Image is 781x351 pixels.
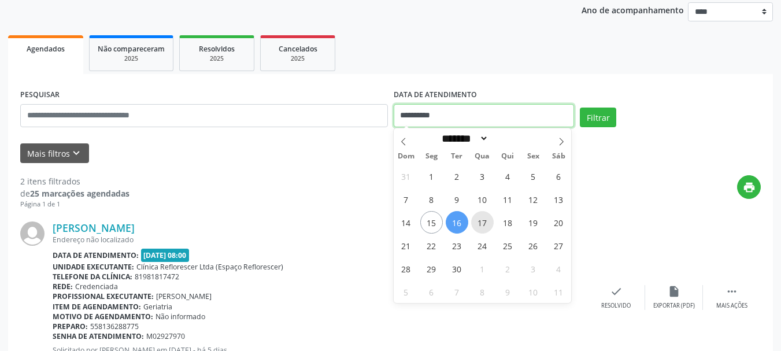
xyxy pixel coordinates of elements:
[580,108,616,127] button: Filtrar
[279,44,317,54] span: Cancelados
[471,188,494,210] span: Setembro 10, 2025
[471,165,494,187] span: Setembro 3, 2025
[20,86,60,104] label: PESQUISAR
[30,188,129,199] strong: 25 marcações agendadas
[146,331,185,341] span: M02927970
[394,153,419,160] span: Dom
[446,211,468,234] span: Setembro 16, 2025
[497,257,519,280] span: Outubro 2, 2025
[143,302,172,312] span: Geriatria
[20,175,129,187] div: 2 itens filtrados
[53,291,154,301] b: Profissional executante:
[90,322,139,331] span: 558136288775
[446,257,468,280] span: Setembro 30, 2025
[53,221,135,234] a: [PERSON_NAME]
[446,188,468,210] span: Setembro 9, 2025
[488,132,527,145] input: Year
[135,272,179,282] span: 81981817472
[395,234,417,257] span: Setembro 21, 2025
[716,302,747,310] div: Mais ações
[20,187,129,199] div: de
[522,211,545,234] span: Setembro 19, 2025
[20,199,129,209] div: Página 1 de 1
[53,282,73,291] b: Rede:
[469,153,495,160] span: Qua
[522,257,545,280] span: Outubro 3, 2025
[547,234,570,257] span: Setembro 27, 2025
[438,132,489,145] select: Month
[98,54,165,63] div: 2025
[522,234,545,257] span: Setembro 26, 2025
[471,280,494,303] span: Outubro 8, 2025
[726,285,738,298] i: 
[522,165,545,187] span: Setembro 5, 2025
[395,188,417,210] span: Setembro 7, 2025
[98,44,165,54] span: Não compareceram
[497,188,519,210] span: Setembro 11, 2025
[546,153,571,160] span: Sáb
[199,44,235,54] span: Resolvidos
[653,302,695,310] div: Exportar (PDF)
[737,175,761,199] button: print
[547,211,570,234] span: Setembro 20, 2025
[497,165,519,187] span: Setembro 4, 2025
[420,165,443,187] span: Setembro 1, 2025
[420,257,443,280] span: Setembro 29, 2025
[75,282,118,291] span: Credenciada
[582,2,684,17] p: Ano de acompanhamento
[444,153,469,160] span: Ter
[446,165,468,187] span: Setembro 2, 2025
[419,153,444,160] span: Seg
[53,262,134,272] b: Unidade executante:
[547,257,570,280] span: Outubro 4, 2025
[547,280,570,303] span: Outubro 11, 2025
[547,188,570,210] span: Setembro 13, 2025
[446,234,468,257] span: Setembro 23, 2025
[420,211,443,234] span: Setembro 15, 2025
[668,285,680,298] i: insert_drive_file
[269,54,327,63] div: 2025
[610,285,623,298] i: check
[522,188,545,210] span: Setembro 12, 2025
[471,211,494,234] span: Setembro 17, 2025
[420,280,443,303] span: Outubro 6, 2025
[497,234,519,257] span: Setembro 25, 2025
[520,153,546,160] span: Sex
[188,54,246,63] div: 2025
[395,280,417,303] span: Outubro 5, 2025
[522,280,545,303] span: Outubro 10, 2025
[53,250,139,260] b: Data de atendimento:
[156,312,205,322] span: Não informado
[394,86,477,104] label: DATA DE ATENDIMENTO
[395,165,417,187] span: Agosto 31, 2025
[20,143,89,164] button: Mais filtroskeyboard_arrow_down
[420,188,443,210] span: Setembro 8, 2025
[471,257,494,280] span: Outubro 1, 2025
[136,262,283,272] span: Clínica Reflorescer Ltda (Espaço Reflorescer)
[141,249,190,262] span: [DATE] 08:00
[53,235,587,245] div: Endereço não localizado
[497,211,519,234] span: Setembro 18, 2025
[743,181,756,194] i: print
[53,302,141,312] b: Item de agendamento:
[156,291,212,301] span: [PERSON_NAME]
[471,234,494,257] span: Setembro 24, 2025
[20,221,45,246] img: img
[601,302,631,310] div: Resolvido
[53,272,132,282] b: Telefone da clínica:
[497,280,519,303] span: Outubro 9, 2025
[395,257,417,280] span: Setembro 28, 2025
[53,331,144,341] b: Senha de atendimento:
[495,153,520,160] span: Qui
[53,322,88,331] b: Preparo:
[70,147,83,160] i: keyboard_arrow_down
[420,234,443,257] span: Setembro 22, 2025
[53,312,153,322] b: Motivo de agendamento:
[27,44,65,54] span: Agendados
[547,165,570,187] span: Setembro 6, 2025
[395,211,417,234] span: Setembro 14, 2025
[446,280,468,303] span: Outubro 7, 2025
